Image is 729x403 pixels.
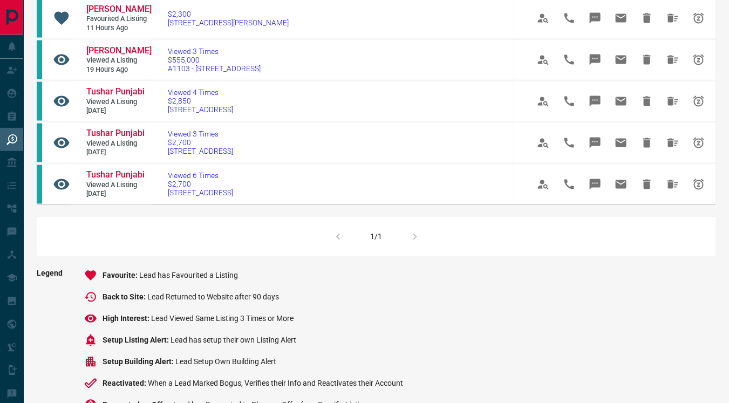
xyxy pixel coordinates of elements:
[608,5,634,31] span: Email
[556,130,582,156] span: Call
[582,5,608,31] span: Message
[530,130,556,156] span: View Profile
[86,181,151,190] span: Viewed a Listing
[686,130,712,156] span: Snooze
[103,358,175,366] span: Setup Building Alert
[86,56,151,65] span: Viewed a Listing
[686,172,712,197] span: Snooze
[556,47,582,73] span: Call
[686,47,712,73] span: Snooze
[37,40,42,79] div: condos.ca
[530,172,556,197] span: View Profile
[86,107,151,116] span: [DATE]
[103,271,139,280] span: Favourite
[168,47,261,73] a: Viewed 3 Times$555,000A1103 - [STREET_ADDRESS]
[660,47,686,73] span: Hide All from Mila Green
[608,130,634,156] span: Email
[371,233,383,241] div: 1/1
[86,87,145,97] span: Tushar Punjabi
[86,24,151,33] span: 11 hours ago
[686,5,712,31] span: Snooze
[168,106,233,114] span: [STREET_ADDRESS]
[530,5,556,31] span: View Profile
[168,47,261,56] span: Viewed 3 Times
[556,5,582,31] span: Call
[660,130,686,156] span: Hide All from Tushar Punjabi
[86,170,151,181] a: Tushar Punjabi
[86,15,151,24] span: Favourited a Listing
[634,47,660,73] span: Hide
[608,47,634,73] span: Email
[168,130,233,156] a: Viewed 3 Times$2,700[STREET_ADDRESS]
[139,271,238,280] span: Lead has Favourited a Listing
[634,172,660,197] span: Hide
[86,4,152,14] span: [PERSON_NAME]
[168,147,233,156] span: [STREET_ADDRESS]
[634,88,660,114] span: Hide
[168,180,233,189] span: $2,700
[86,128,151,140] a: Tushar Punjabi
[634,5,660,31] span: Hide
[168,10,289,18] span: $2,300
[86,190,151,199] span: [DATE]
[86,87,151,98] a: Tushar Punjabi
[86,4,151,15] a: [PERSON_NAME]
[634,130,660,156] span: Hide
[530,88,556,114] span: View Profile
[168,10,289,27] a: $2,300[STREET_ADDRESS][PERSON_NAME]
[168,172,233,180] span: Viewed 6 Times
[582,47,608,73] span: Message
[530,47,556,73] span: View Profile
[556,88,582,114] span: Call
[168,139,233,147] span: $2,700
[608,88,634,114] span: Email
[151,315,294,323] span: Lead Viewed Same Listing 3 Times or More
[556,172,582,197] span: Call
[660,5,686,31] span: Hide All from Valentyna Tkach
[86,170,145,180] span: Tushar Punjabi
[86,148,151,158] span: [DATE]
[168,97,233,106] span: $2,850
[660,88,686,114] span: Hide All from Tushar Punjabi
[168,189,233,197] span: [STREET_ADDRESS]
[103,379,148,388] span: Reactivated
[86,140,151,149] span: Viewed a Listing
[103,336,171,345] span: Setup Listing Alert
[37,82,42,121] div: condos.ca
[168,64,261,73] span: A1103 - [STREET_ADDRESS]
[148,379,403,388] span: When a Lead Marked Bogus, Verifies their Info and Reactivates their Account
[175,358,276,366] span: Lead Setup Own Building Alert
[660,172,686,197] span: Hide All from Tushar Punjabi
[86,45,152,56] span: [PERSON_NAME]
[168,88,233,114] a: Viewed 4 Times$2,850[STREET_ADDRESS]
[168,56,261,64] span: $555,000
[168,172,233,197] a: Viewed 6 Times$2,700[STREET_ADDRESS]
[86,65,151,74] span: 19 hours ago
[147,293,279,302] span: Lead Returned to Website after 90 days
[168,88,233,97] span: Viewed 4 Times
[86,98,151,107] span: Viewed a Listing
[168,18,289,27] span: [STREET_ADDRESS][PERSON_NAME]
[168,130,233,139] span: Viewed 3 Times
[582,88,608,114] span: Message
[686,88,712,114] span: Snooze
[86,45,151,57] a: [PERSON_NAME]
[86,128,145,139] span: Tushar Punjabi
[171,336,296,345] span: Lead has setup their own Listing Alert
[37,165,42,204] div: condos.ca
[582,172,608,197] span: Message
[103,315,151,323] span: High Interest
[608,172,634,197] span: Email
[582,130,608,156] span: Message
[37,124,42,162] div: condos.ca
[103,293,147,302] span: Back to Site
